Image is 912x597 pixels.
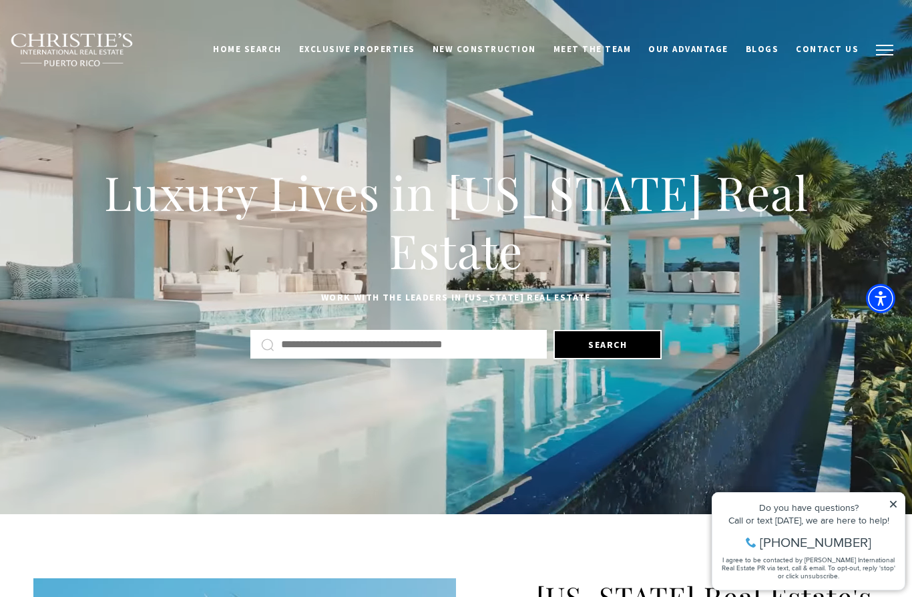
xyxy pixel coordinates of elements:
[55,63,166,76] span: [PHONE_NUMBER]
[281,336,536,353] input: Search by Address, City, or Neighborhood
[796,43,859,55] span: Contact Us
[290,37,424,62] a: Exclusive Properties
[14,43,193,52] div: Call or text [DATE], we are here to help!
[866,284,895,313] div: Accessibility Menu
[299,43,415,55] span: Exclusive Properties
[17,82,190,108] span: I agree to be contacted by [PERSON_NAME] International Real Estate PR via text, call & email. To ...
[204,37,290,62] a: Home Search
[640,37,737,62] a: Our Advantage
[14,30,193,39] div: Do you have questions?
[10,33,134,67] img: Christie's International Real Estate black text logo
[867,31,902,69] button: button
[33,163,879,280] h1: Luxury Lives in [US_STATE] Real Estate
[746,43,779,55] span: Blogs
[424,37,545,62] a: New Construction
[553,330,662,359] button: Search
[737,37,788,62] a: Blogs
[545,37,640,62] a: Meet the Team
[33,290,879,306] p: Work with the leaders in [US_STATE] Real Estate
[648,43,728,55] span: Our Advantage
[433,43,536,55] span: New Construction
